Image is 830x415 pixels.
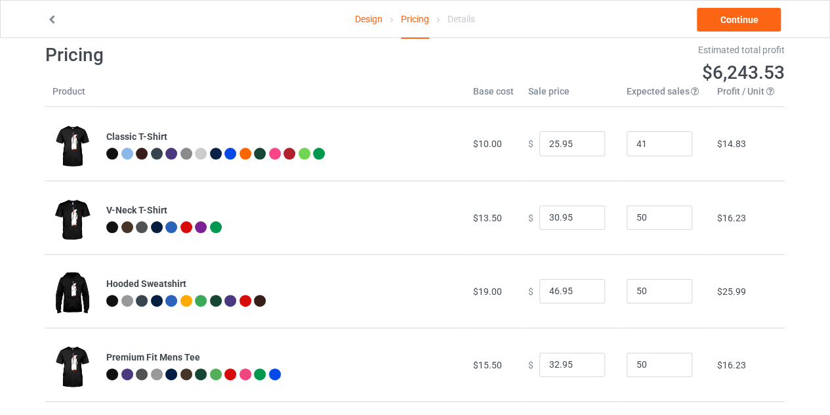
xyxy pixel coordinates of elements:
div: Estimated total profit [425,43,785,56]
img: heather_texture.png [151,368,163,380]
span: $25.99 [717,286,746,297]
span: $ [528,286,533,296]
img: heather_texture.png [180,148,192,160]
b: Classic T-Shirt [106,131,167,142]
div: Pricing [401,1,429,39]
span: $6,243.53 [702,62,785,83]
a: Design [355,1,383,37]
a: Continue [697,8,781,32]
b: Premium Fit Mens Tee [106,352,200,362]
th: Profit / Unit [710,85,785,107]
b: V-Neck T-Shirt [106,205,167,215]
span: $ [528,139,533,149]
div: Details [447,1,475,37]
span: $19.00 [473,286,502,297]
th: Base cost [466,85,521,107]
th: Product [45,85,99,107]
span: $ [528,359,533,370]
h1: Pricing [45,43,406,67]
span: $10.00 [473,139,502,149]
span: $14.83 [717,139,746,149]
span: $13.50 [473,213,502,223]
th: Expected sales [619,85,710,107]
span: $ [528,212,533,223]
th: Sale price [521,85,619,107]
span: $15.50 [473,360,502,370]
span: $16.23 [717,360,746,370]
span: $16.23 [717,213,746,223]
b: Hooded Sweatshirt [106,278,186,289]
